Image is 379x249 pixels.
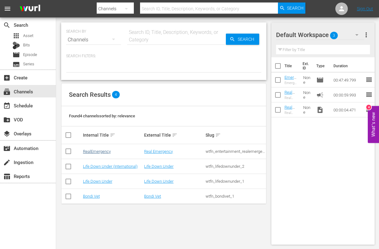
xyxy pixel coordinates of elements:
[284,111,298,115] div: Real Emergency Bumper
[144,164,173,169] a: Life Down Under
[362,31,370,39] span: more_vert
[69,114,135,118] span: Found 4 channels sorted by: relevance
[357,6,373,11] a: Sign Out
[331,87,365,102] td: 00:00:59.993
[3,173,11,180] span: Reports
[15,2,45,16] img: ans4CAIJ8jUAAAAAAAAAAAAAAAAAAAAAAAAgQb4GAAAAAAAAAAAAAAAAAAAAAAAAJMjXAAAAAAAAAAAAAAAAAAAAAAAAgAT5G...
[235,34,259,45] span: Search
[301,73,314,87] td: None
[276,26,365,44] div: Default Workspace
[12,42,20,49] div: Bits
[3,74,11,82] span: Create
[12,32,20,40] span: Asset
[3,145,11,152] span: Automation
[206,149,265,154] div: wtfn_entertainment_realemergency_1
[23,61,34,67] span: Series
[4,5,11,12] span: menu
[284,57,299,75] th: Title
[316,76,324,84] span: Episode
[206,179,265,184] div: wtfn_lifedownunder_1
[3,159,11,166] span: Ingestion
[206,131,265,139] div: Slug
[331,73,365,87] td: 00:47:49.799
[365,91,373,98] span: reorder
[365,76,373,83] span: reorder
[316,106,324,114] span: Video
[83,164,138,169] a: Life Down Under (International)
[23,42,30,48] span: Bits
[226,34,259,45] button: Search
[206,164,265,169] div: wtfn_lifedownunder_2
[3,102,11,110] span: Schedule
[330,29,338,42] span: 3
[23,33,33,39] span: Asset
[301,102,314,117] td: None
[83,179,112,184] a: Life Down Under
[172,132,177,138] span: sort
[23,52,37,58] span: Episode
[330,57,367,75] th: Duration
[278,2,305,14] button: Search
[12,51,20,59] span: Episode
[83,149,111,154] a: RealEmergency
[366,105,371,110] div: 4
[368,106,379,143] button: Open Feedback Widget
[215,132,221,138] span: sort
[365,106,373,113] span: reorder
[144,194,161,199] a: Bondi Vet
[3,116,11,124] span: VOD
[299,57,313,75] th: Ext. ID
[69,91,111,98] span: Search Results
[316,91,324,99] span: Ad
[284,75,298,112] a: Emergency Season 1 Episode 10 - Nine Now
[284,105,298,128] a: Real Emergency Bumper
[284,81,298,85] div: Emergency Season 1 Episode 10
[284,96,298,100] div: Real Emergency Commercial Break
[313,57,330,75] th: Type
[362,27,370,42] button: more_vert
[301,87,314,102] td: None
[127,29,226,44] div: Search ID, Title, Description, Keywords, or Category
[206,194,265,199] div: wtfn_bondivet_1
[331,102,365,117] td: 00:00:04.471
[112,91,120,98] span: 4
[83,131,143,139] div: Internal Title
[144,149,173,154] a: Real Emergency
[83,194,100,199] a: Bondi Vet
[3,88,11,96] span: Channels
[144,131,204,139] div: External Title
[144,179,173,184] a: Life Down Under
[284,90,298,118] a: Real Emergency Commercial Break
[66,54,261,59] p: Search Filters:
[3,21,11,29] span: Search
[287,2,304,14] span: Search
[12,61,20,68] span: Series
[110,132,115,138] span: sort
[66,31,121,49] div: Channels
[3,130,11,138] span: Overlays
